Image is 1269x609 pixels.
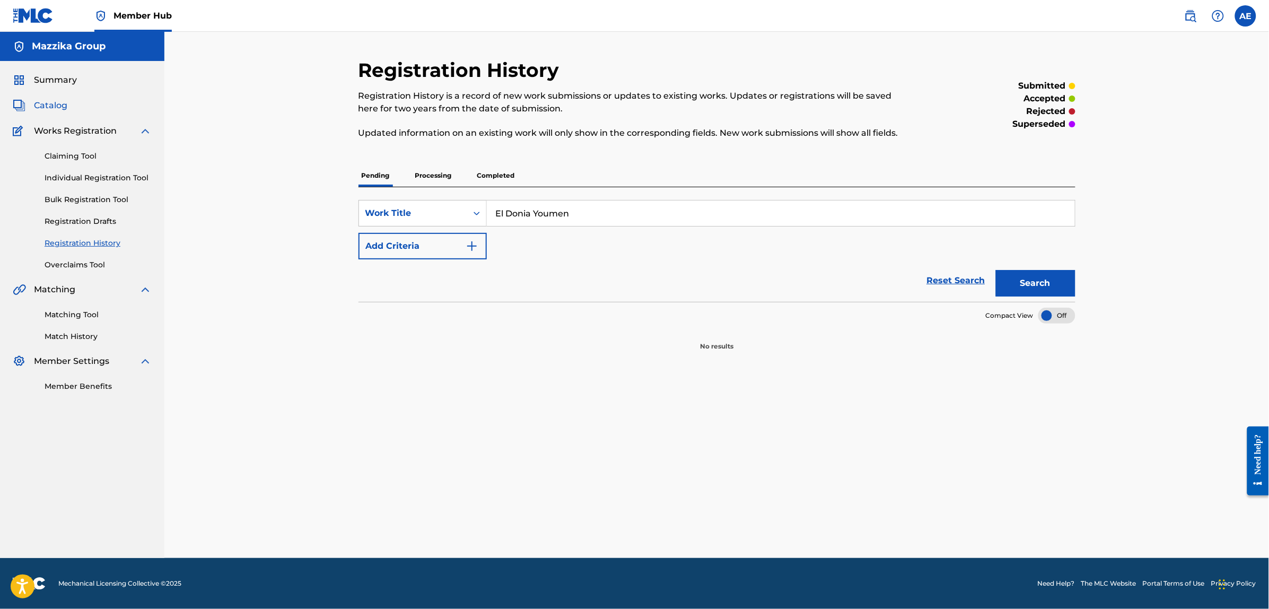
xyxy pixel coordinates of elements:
a: Public Search [1180,5,1201,27]
form: Search Form [358,200,1075,302]
span: Works Registration [34,125,117,137]
a: Matching Tool [45,309,152,320]
p: accepted [1024,92,1066,105]
img: Summary [13,74,25,86]
button: Search [996,270,1075,297]
a: Reset Search [922,269,991,292]
p: Updated information on an existing work will only show in the corresponding fields. New work subm... [358,127,911,140]
a: Bulk Registration Tool [45,194,152,205]
h5: Mazzika Group [32,40,106,53]
a: Registration Drafts [45,216,152,227]
div: Help [1207,5,1229,27]
img: Works Registration [13,125,27,137]
img: logo [13,577,46,590]
span: Mechanical Licensing Collective © 2025 [58,579,181,588]
img: 9d2ae6d4665cec9f34b9.svg [466,240,478,253]
span: Summary [34,74,77,86]
a: Privacy Policy [1211,579,1256,588]
span: Catalog [34,99,67,112]
a: Member Benefits [45,381,152,392]
img: expand [139,125,152,137]
img: MLC Logo [13,8,54,23]
img: expand [139,355,152,368]
a: The MLC Website [1081,579,1136,588]
span: Member Settings [34,355,109,368]
img: search [1184,10,1197,22]
iframe: Chat Widget [1216,558,1269,609]
a: Need Help? [1038,579,1075,588]
a: CatalogCatalog [13,99,67,112]
div: Drag [1219,569,1226,601]
a: Overclaims Tool [45,259,152,271]
span: Matching [34,283,75,296]
p: submitted [1019,80,1066,92]
div: User Menu [1235,5,1256,27]
img: expand [139,283,152,296]
img: Catalog [13,99,25,112]
p: Processing [412,164,455,187]
div: Work Title [365,207,461,220]
p: No results [700,329,733,351]
p: superseded [1013,118,1066,130]
p: Completed [474,164,518,187]
p: rejected [1027,105,1066,118]
img: help [1212,10,1224,22]
a: Portal Terms of Use [1143,579,1205,588]
p: Registration History is a record of new work submissions or updates to existing works. Updates or... [358,90,911,115]
h2: Registration History [358,58,565,82]
button: Add Criteria [358,233,487,259]
img: Matching [13,283,26,296]
a: Claiming Tool [45,151,152,162]
a: SummarySummary [13,74,77,86]
a: Match History [45,331,152,342]
img: Top Rightsholder [94,10,107,22]
img: Accounts [13,40,25,53]
p: Pending [358,164,393,187]
span: Compact View [986,311,1034,320]
iframe: Resource Center [1239,419,1269,504]
img: Member Settings [13,355,25,368]
a: Registration History [45,238,152,249]
span: Member Hub [113,10,172,22]
a: Individual Registration Tool [45,172,152,184]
